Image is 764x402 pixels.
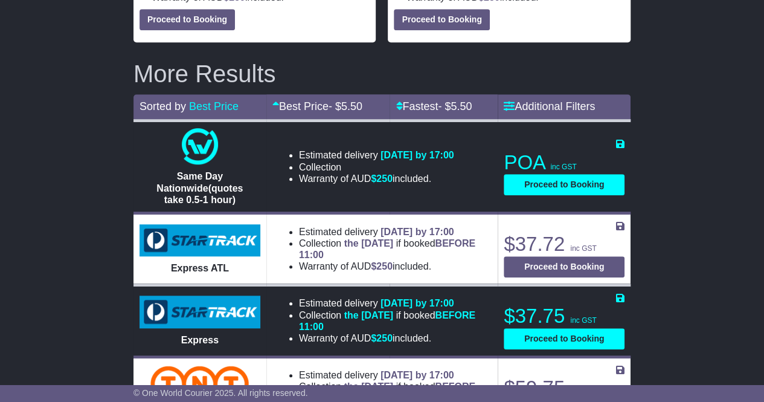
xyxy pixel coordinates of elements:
li: Estimated delivery [299,297,489,309]
span: 5.50 [341,100,362,112]
span: BEFORE [435,310,475,320]
span: 11:00 [299,250,324,260]
span: inc GST [550,163,576,171]
li: Estimated delivery [299,149,454,161]
img: One World Courier: Same Day Nationwide(quotes take 0.5-1 hour) [182,128,218,164]
span: inc GST [570,244,596,253]
button: Proceed to Booking [504,256,624,277]
p: $59.75 [504,376,624,400]
span: Express [181,335,219,345]
span: if booked [299,310,475,332]
li: Collection [299,238,489,261]
span: 5.50 [451,100,472,112]
span: 250 [376,173,393,184]
span: inc GST [570,316,596,325]
span: BEFORE [435,381,475,392]
span: © One World Courier 2025. All rights reserved. [133,388,308,398]
li: Warranty of AUD included. [299,261,489,272]
span: 11:00 [299,322,324,332]
p: $37.72 [504,232,624,256]
li: Warranty of AUD included. [299,173,454,184]
li: Collection [299,161,454,173]
p: $37.75 [504,304,624,328]
a: Fastest- $5.50 [396,100,472,112]
span: [DATE] by 17:00 [380,298,454,308]
li: Warranty of AUD included. [299,332,489,344]
button: Proceed to Booking [394,9,489,30]
span: [DATE] by 17:00 [380,370,454,380]
span: - $ [438,100,472,112]
span: BEFORE [435,238,475,248]
span: [DATE] by 17:00 [380,227,454,237]
span: Sorted by [140,100,186,112]
span: - $ [329,100,362,112]
button: Proceed to Booking [504,328,624,349]
a: Best Price- $5.50 [272,100,362,112]
span: if booked [299,238,475,260]
span: $ [371,261,393,271]
span: the [DATE] [344,238,393,248]
li: Estimated delivery [299,226,489,238]
p: POA [504,151,624,175]
a: Best Price [189,100,239,112]
img: StarTrack: Express [140,296,260,328]
a: Additional Filters [504,100,595,112]
img: TNT Domestic: Overnight Express [150,366,249,402]
img: StarTrack: Express ATL [140,224,260,257]
span: Express ATL [171,263,229,273]
button: Proceed to Booking [504,174,624,195]
span: the [DATE] [344,381,393,392]
span: [DATE] by 17:00 [380,150,454,160]
span: the [DATE] [344,310,393,320]
span: Same Day Nationwide(quotes take 0.5-1 hour) [156,171,243,204]
span: 250 [376,261,393,271]
span: 250 [376,333,393,343]
h2: More Results [133,60,631,87]
li: Estimated delivery [299,369,489,381]
span: $ [371,173,393,184]
span: $ [371,333,393,343]
button: Proceed to Booking [140,9,235,30]
li: Collection [299,310,489,332]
